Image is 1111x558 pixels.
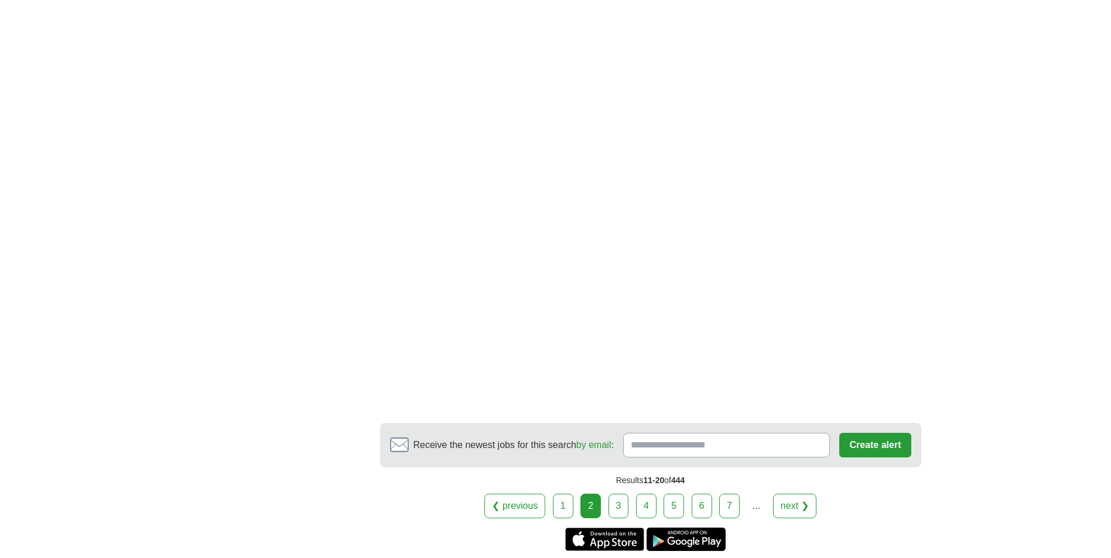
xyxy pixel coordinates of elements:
span: Receive the newest jobs for this search : [413,438,614,452]
div: ... [744,494,768,518]
div: 2 [580,494,601,518]
button: Create alert [839,433,911,457]
a: Get the Android app [647,528,726,551]
span: 444 [671,476,685,485]
a: Get the iPhone app [565,528,644,551]
a: 4 [636,494,657,518]
a: 7 [719,494,740,518]
a: 3 [609,494,629,518]
a: 5 [664,494,684,518]
a: ❮ previous [484,494,545,518]
span: 11-20 [643,476,664,485]
a: by email [576,440,611,450]
div: Results of [380,467,921,494]
a: 6 [692,494,712,518]
a: 1 [553,494,573,518]
a: next ❯ [773,494,816,518]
